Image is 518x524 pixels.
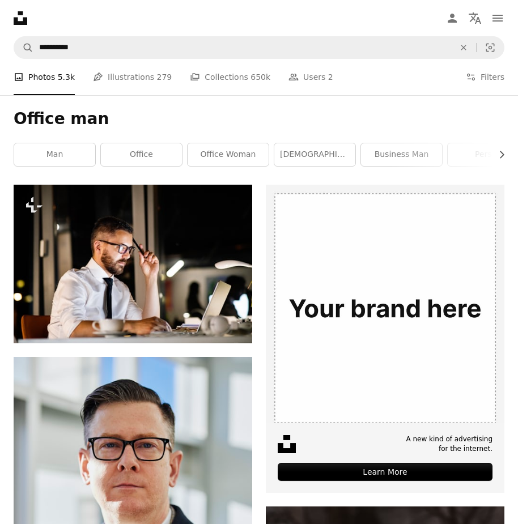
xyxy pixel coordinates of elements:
[486,7,509,29] button: Menu
[278,463,492,481] div: Learn More
[14,11,27,25] a: Home — Unsplash
[188,143,269,166] a: office woman
[361,143,442,166] a: business man
[288,59,333,95] a: Users 2
[14,185,252,343] img: Thoughtful hipster businessman in his office working late at night, sitting at the desk, laptop i...
[477,37,504,58] button: Visual search
[250,71,270,83] span: 650k
[491,143,504,166] button: scroll list to the right
[14,37,33,58] button: Search Unsplash
[328,71,333,83] span: 2
[14,36,504,59] form: Find visuals sitewide
[266,185,504,493] a: A new kind of advertisingfor the internet.Learn More
[466,59,504,95] button: Filters
[406,434,492,454] span: A new kind of advertising for the internet.
[464,7,486,29] button: Language
[101,143,182,166] a: office
[278,435,296,453] img: file-1631678316303-ed18b8b5cb9cimage
[157,71,172,83] span: 279
[441,7,464,29] a: Log in / Sign up
[93,59,172,95] a: Illustrations 279
[274,143,355,166] a: [DEMOGRAPHIC_DATA] office
[266,185,504,423] img: file-1635990775102-c9800842e1cdimage
[14,259,252,269] a: Thoughtful hipster businessman in his office working late at night, sitting at the desk, laptop i...
[190,59,270,95] a: Collections 650k
[14,143,95,166] a: man
[14,109,504,129] h1: Office man
[451,37,476,58] button: Clear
